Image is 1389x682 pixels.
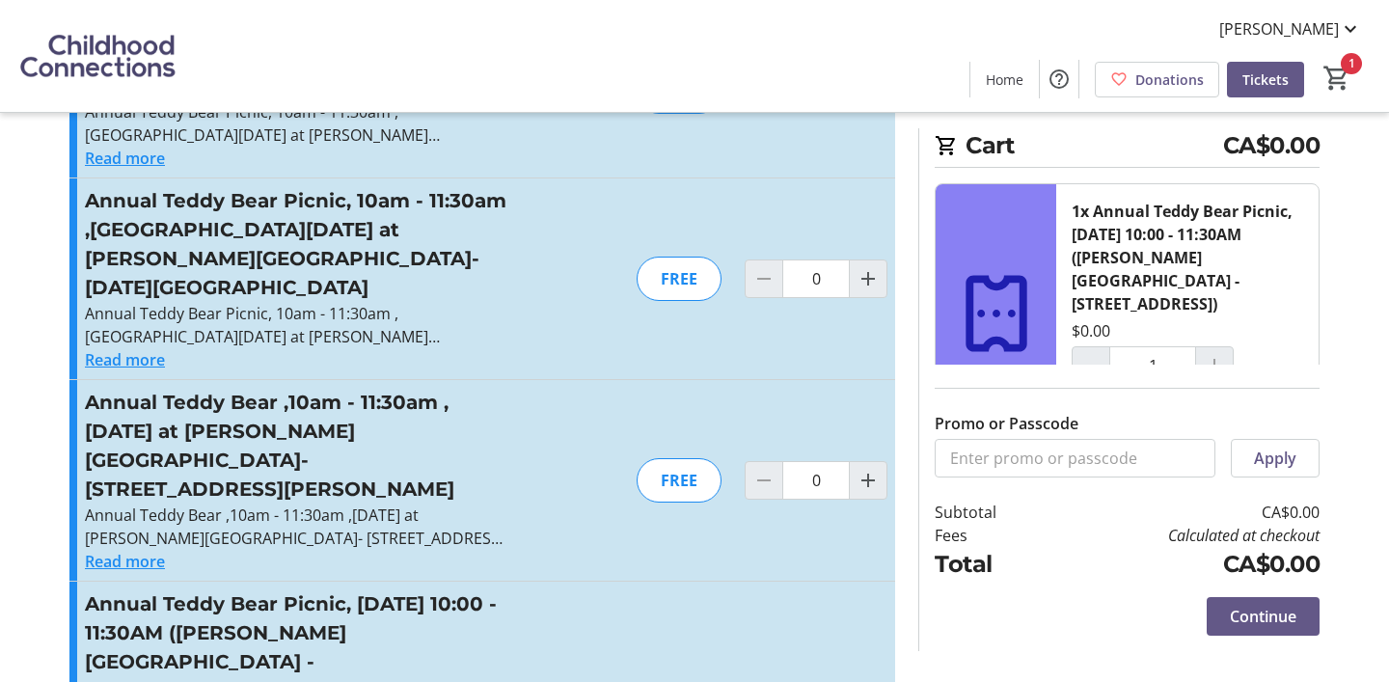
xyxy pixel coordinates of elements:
[1204,14,1377,44] button: [PERSON_NAME]
[1320,61,1354,95] button: Cart
[85,186,506,302] h3: Annual Teddy Bear Picnic, 10am - 11:30am ,[GEOGRAPHIC_DATA][DATE] at [PERSON_NAME][GEOGRAPHIC_DAT...
[1040,60,1078,98] button: Help
[935,501,1047,524] td: Subtotal
[85,147,165,170] button: Read more
[986,69,1023,90] span: Home
[1223,128,1321,163] span: CA$0.00
[850,260,886,297] button: Increment by one
[935,128,1320,168] h2: Cart
[850,462,886,499] button: Increment by one
[935,439,1215,477] input: Enter promo or passcode
[970,62,1039,97] a: Home
[935,412,1078,435] label: Promo or Passcode
[85,302,506,348] p: Annual Teddy Bear Picnic, 10am - 11:30am ,[GEOGRAPHIC_DATA][DATE] at [PERSON_NAME][GEOGRAPHIC_DAT...
[1219,17,1339,41] span: [PERSON_NAME]
[782,461,850,500] input: Annual Teddy Bear ,10am - 11:30am ,Wed, Sept 17th at Dehart Park- 687 DeHart Road., Kelowna, BC Q...
[85,388,506,504] h3: Annual Teddy Bear ,10am - 11:30am ,[DATE] at [PERSON_NAME][GEOGRAPHIC_DATA]- [STREET_ADDRESS][PER...
[1135,69,1204,90] span: Donations
[1047,501,1320,524] td: CA$0.00
[1231,439,1320,477] button: Apply
[1207,597,1320,636] button: Continue
[637,458,722,503] div: FREE
[1072,319,1110,342] div: $0.00
[1242,69,1289,90] span: Tickets
[1254,447,1296,470] span: Apply
[85,550,165,573] button: Read more
[1230,605,1296,628] span: Continue
[1095,62,1219,97] a: Donations
[1047,524,1320,547] td: Calculated at checkout
[935,547,1047,582] td: Total
[1072,200,1303,315] div: 1x Annual Teddy Bear Picnic, [DATE] 10:00 - 11:30AM ([PERSON_NAME][GEOGRAPHIC_DATA] - [STREET_ADD...
[637,257,722,301] div: FREE
[12,8,183,104] img: Childhood Connections 's Logo
[85,100,506,147] p: Annual Teddy Bear Picnic, 10am - 11:30am ,[GEOGRAPHIC_DATA][DATE] at [PERSON_NAME][GEOGRAPHIC_DAT...
[1047,547,1320,582] td: CA$0.00
[1227,62,1304,97] a: Tickets
[85,348,165,371] button: Read more
[1109,346,1196,385] input: Annual Teddy Bear Picnic, Fri., Sept 13th at 10:00 - 11:30AM (Beasley Park - 3450 Woodsdale Rd, L...
[935,524,1047,547] td: Fees
[85,504,506,550] p: Annual Teddy Bear ,10am - 11:30am ,[DATE] at [PERSON_NAME][GEOGRAPHIC_DATA]- [STREET_ADDRESS][PER...
[1073,347,1109,384] button: Decrement by one
[782,259,850,298] input: Annual Teddy Bear Picnic, 10am - 11:30am ,Tues, Sept 16th at Julia's Junction- 2569 May St, West ...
